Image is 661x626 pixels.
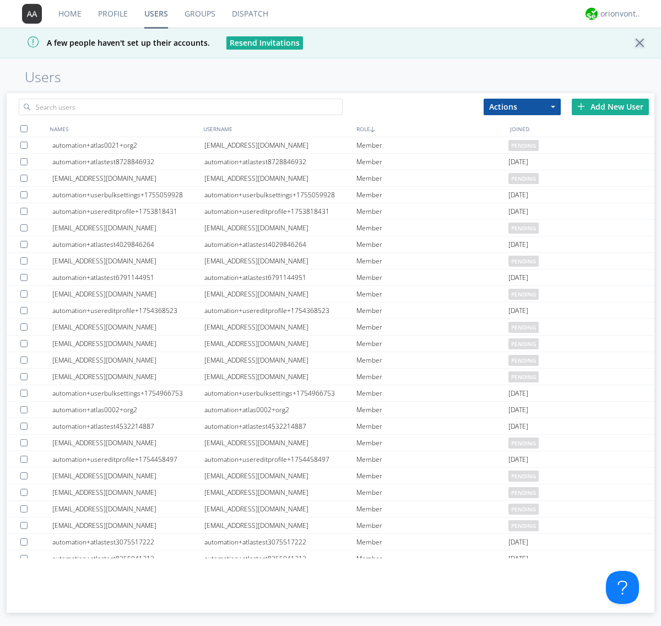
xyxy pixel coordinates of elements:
[508,418,528,435] span: [DATE]
[600,8,642,19] div: orionvontas+atlas+automation+org2
[19,99,343,115] input: Search users
[204,369,356,385] div: [EMAIL_ADDRESS][DOMAIN_NAME]
[508,140,539,151] span: pending
[508,338,539,349] span: pending
[201,121,354,137] div: USERNAME
[7,369,654,385] a: [EMAIL_ADDRESS][DOMAIN_NAME][EMAIL_ADDRESS][DOMAIN_NAME]Memberpending
[356,336,508,352] div: Member
[507,121,661,137] div: JOINED
[204,170,356,186] div: [EMAIL_ADDRESS][DOMAIN_NAME]
[7,468,654,484] a: [EMAIL_ADDRESS][DOMAIN_NAME][EMAIL_ADDRESS][DOMAIN_NAME]Memberpending
[52,319,204,335] div: [EMAIL_ADDRESS][DOMAIN_NAME]
[572,99,649,115] div: Add New User
[8,37,210,48] span: A few people haven't set up their accounts.
[52,468,204,484] div: [EMAIL_ADDRESS][DOMAIN_NAME]
[204,137,356,153] div: [EMAIL_ADDRESS][DOMAIN_NAME]
[52,303,204,319] div: automation+usereditprofile+1754368523
[22,4,42,24] img: 373638.png
[508,322,539,333] span: pending
[7,551,654,567] a: automation+atlastest8355941213automation+atlastest8355941213Member[DATE]
[204,236,356,252] div: automation+atlastest4029846264
[52,253,204,269] div: [EMAIL_ADDRESS][DOMAIN_NAME]
[7,220,654,236] a: [EMAIL_ADDRESS][DOMAIN_NAME][EMAIL_ADDRESS][DOMAIN_NAME]Memberpending
[52,534,204,550] div: automation+atlastest3075517222
[508,187,528,203] span: [DATE]
[508,551,528,567] span: [DATE]
[204,484,356,500] div: [EMAIL_ADDRESS][DOMAIN_NAME]
[508,385,528,402] span: [DATE]
[508,471,539,482] span: pending
[52,435,204,451] div: [EMAIL_ADDRESS][DOMAIN_NAME]
[52,501,204,517] div: [EMAIL_ADDRESS][DOMAIN_NAME]
[356,352,508,368] div: Member
[204,501,356,517] div: [EMAIL_ADDRESS][DOMAIN_NAME]
[356,154,508,170] div: Member
[52,220,204,236] div: [EMAIL_ADDRESS][DOMAIN_NAME]
[356,187,508,203] div: Member
[7,319,654,336] a: [EMAIL_ADDRESS][DOMAIN_NAME][EMAIL_ADDRESS][DOMAIN_NAME]Memberpending
[356,534,508,550] div: Member
[484,99,561,115] button: Actions
[356,385,508,401] div: Member
[204,203,356,219] div: automation+usereditprofile+1753818431
[204,551,356,566] div: automation+atlastest8355941213
[356,551,508,566] div: Member
[356,468,508,484] div: Member
[204,319,356,335] div: [EMAIL_ADDRESS][DOMAIN_NAME]
[52,418,204,434] div: automation+atlastest4532214887
[7,501,654,517] a: [EMAIL_ADDRESS][DOMAIN_NAME][EMAIL_ADDRESS][DOMAIN_NAME]Memberpending
[7,286,654,303] a: [EMAIL_ADDRESS][DOMAIN_NAME][EMAIL_ADDRESS][DOMAIN_NAME]Memberpending
[52,385,204,401] div: automation+userbulksettings+1754966753
[204,352,356,368] div: [EMAIL_ADDRESS][DOMAIN_NAME]
[356,501,508,517] div: Member
[204,336,356,352] div: [EMAIL_ADDRESS][DOMAIN_NAME]
[7,385,654,402] a: automation+userbulksettings+1754966753automation+userbulksettings+1754966753Member[DATE]
[7,336,654,352] a: [EMAIL_ADDRESS][DOMAIN_NAME][EMAIL_ADDRESS][DOMAIN_NAME]Memberpending
[7,484,654,501] a: [EMAIL_ADDRESS][DOMAIN_NAME][EMAIL_ADDRESS][DOMAIN_NAME]Memberpending
[7,352,654,369] a: [EMAIL_ADDRESS][DOMAIN_NAME][EMAIL_ADDRESS][DOMAIN_NAME]Memberpending
[508,303,528,319] span: [DATE]
[204,187,356,203] div: automation+userbulksettings+1755059928
[356,369,508,385] div: Member
[7,253,654,269] a: [EMAIL_ADDRESS][DOMAIN_NAME][EMAIL_ADDRESS][DOMAIN_NAME]Memberpending
[356,402,508,418] div: Member
[52,369,204,385] div: [EMAIL_ADDRESS][DOMAIN_NAME]
[52,336,204,352] div: [EMAIL_ADDRESS][DOMAIN_NAME]
[204,468,356,484] div: [EMAIL_ADDRESS][DOMAIN_NAME]
[356,303,508,319] div: Member
[356,451,508,467] div: Member
[52,286,204,302] div: [EMAIL_ADDRESS][DOMAIN_NAME]
[356,286,508,302] div: Member
[508,520,539,531] span: pending
[52,352,204,368] div: [EMAIL_ADDRESS][DOMAIN_NAME]
[356,319,508,335] div: Member
[204,253,356,269] div: [EMAIL_ADDRESS][DOMAIN_NAME]
[7,435,654,451] a: [EMAIL_ADDRESS][DOMAIN_NAME][EMAIL_ADDRESS][DOMAIN_NAME]Memberpending
[508,504,539,515] span: pending
[356,137,508,153] div: Member
[508,402,528,418] span: [DATE]
[606,571,639,604] iframe: Toggle Customer Support
[356,484,508,500] div: Member
[52,203,204,219] div: automation+usereditprofile+1753818431
[204,303,356,319] div: automation+usereditprofile+1754368523
[7,170,654,187] a: [EMAIL_ADDRESS][DOMAIN_NAME][EMAIL_ADDRESS][DOMAIN_NAME]Memberpending
[508,154,528,170] span: [DATE]
[204,451,356,467] div: automation+usereditprofile+1754458497
[508,487,539,498] span: pending
[204,154,356,170] div: automation+atlastest8728846932
[508,173,539,184] span: pending
[356,517,508,533] div: Member
[7,187,654,203] a: automation+userbulksettings+1755059928automation+userbulksettings+1755059928Member[DATE]
[52,137,204,153] div: automation+atlas0021+org2
[52,451,204,467] div: automation+usereditprofile+1754458497
[204,385,356,401] div: automation+userbulksettings+1754966753
[577,102,585,110] img: plus.svg
[586,8,598,20] img: 29d36aed6fa347d5a1537e7736e6aa13
[508,289,539,300] span: pending
[7,534,654,551] a: automation+atlastest3075517222automation+atlastest3075517222Member[DATE]
[508,534,528,551] span: [DATE]
[508,355,539,366] span: pending
[204,220,356,236] div: [EMAIL_ADDRESS][DOMAIN_NAME]
[226,36,303,50] button: Resend Invitations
